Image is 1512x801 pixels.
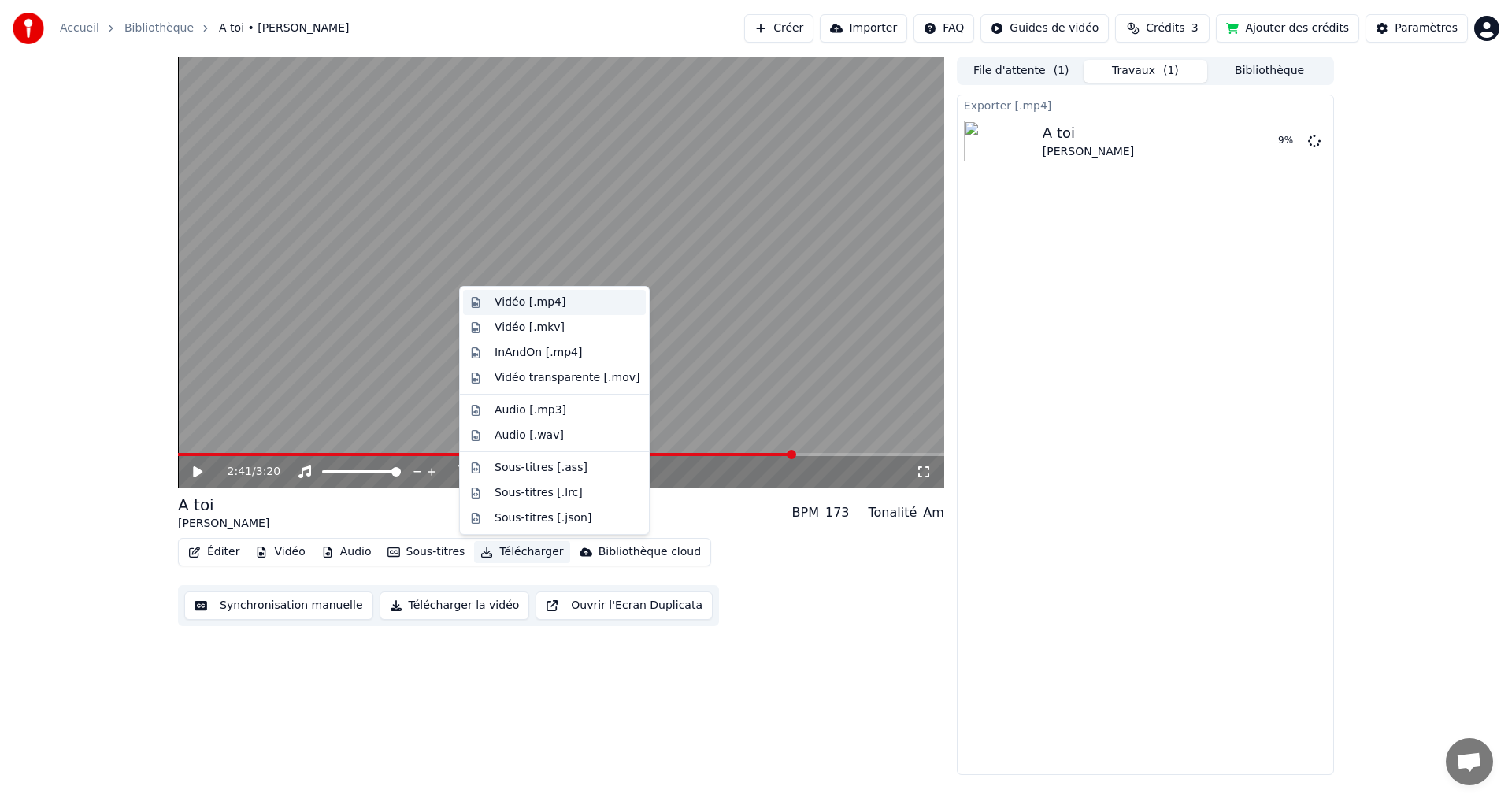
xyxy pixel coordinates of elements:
button: Créer [744,14,813,43]
div: Vidéo [.mkv] [495,320,565,336]
div: Sous-titres [.ass] [495,460,587,476]
div: Audio [.wav] [495,428,564,443]
button: Télécharger la vidéo [380,591,530,620]
button: Ajouter des crédits [1216,14,1359,43]
button: Vidéo [249,541,311,563]
span: 3:20 [256,464,280,480]
div: Audio [.mp3] [495,402,566,418]
button: File d'attente [959,60,1084,83]
a: Accueil [60,20,99,36]
div: [PERSON_NAME] [1043,144,1134,160]
div: / [228,464,265,480]
button: Crédits3 [1115,14,1210,43]
button: FAQ [913,14,974,43]
span: A toi • [PERSON_NAME] [219,20,349,36]
div: Tonalité [869,503,917,522]
button: Guides de vidéo [980,14,1109,43]
button: Paramètres [1366,14,1468,43]
div: BPM [792,503,819,522]
button: Télécharger [474,541,569,563]
div: Bibliothèque cloud [598,544,701,560]
nav: breadcrumb [60,20,350,36]
div: A toi [1043,122,1134,144]
div: Vidéo [.mp4] [495,295,565,310]
span: Crédits [1146,20,1184,36]
div: Paramètres [1395,20,1458,36]
button: Importer [820,14,907,43]
div: Sous-titres [.json] [495,510,591,526]
div: A toi [178,494,269,516]
div: 173 [825,503,850,522]
button: Éditer [182,541,246,563]
button: Audio [315,541,378,563]
button: Travaux [1084,60,1208,83]
span: ( 1 ) [1163,63,1179,79]
button: Synchronisation manuelle [184,591,373,620]
button: Bibliothèque [1207,60,1332,83]
button: Sous-titres [381,541,472,563]
img: youka [13,13,44,44]
div: Am [923,503,944,522]
a: Ouvrir le chat [1446,738,1493,785]
div: Exporter [.mp4] [958,95,1333,114]
div: [PERSON_NAME] [178,516,269,532]
span: 3 [1191,20,1199,36]
div: Sous-titres [.lrc] [495,485,583,501]
div: 9 % [1278,135,1302,147]
span: ( 1 ) [1054,63,1069,79]
div: InAndOn [.mp4] [495,345,583,361]
div: Vidéo transparente [.mov] [495,370,639,386]
span: 2:41 [228,464,252,480]
a: Bibliothèque [124,20,194,36]
button: Ouvrir l'Ecran Duplicata [535,591,713,620]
